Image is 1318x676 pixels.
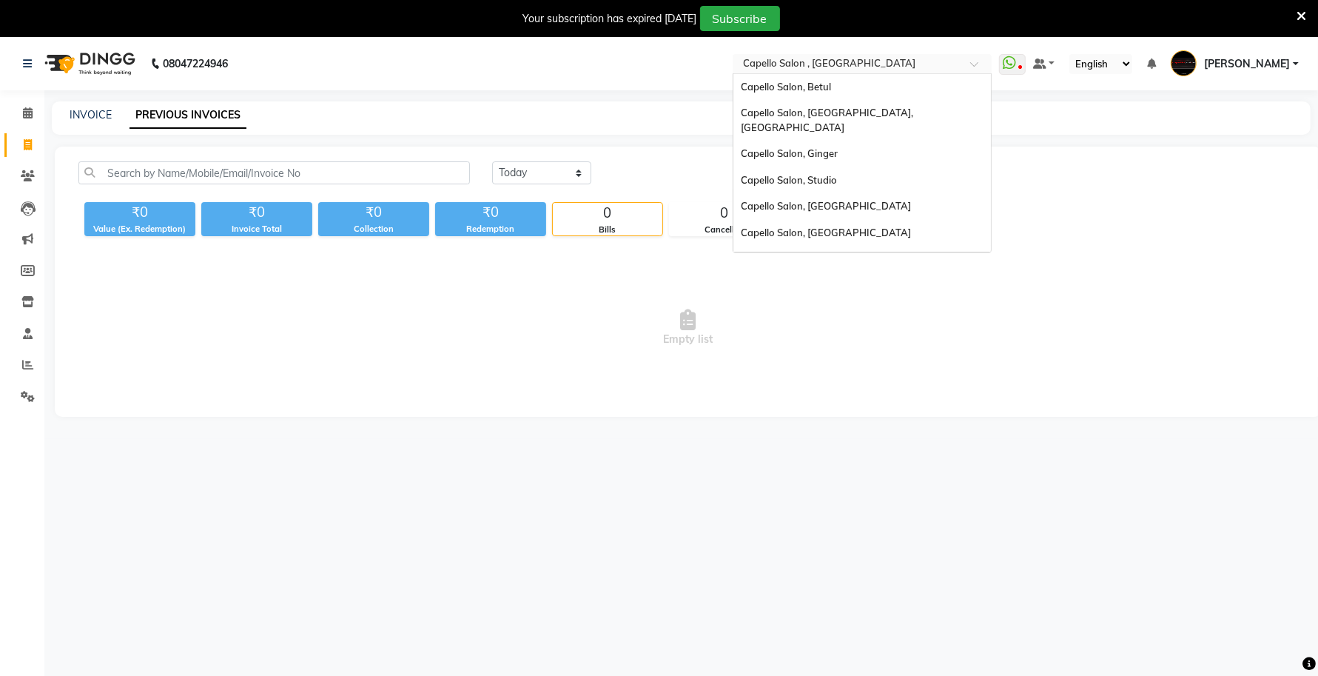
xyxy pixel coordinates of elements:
div: Collection [318,223,429,235]
div: Redemption [435,223,546,235]
div: Your subscription has expired [DATE] [523,11,697,27]
span: Capello Salon, [GEOGRAPHIC_DATA] [741,227,911,238]
div: Invoice Total [201,223,312,235]
a: PREVIOUS INVOICES [130,102,246,129]
div: ₹0 [435,202,546,223]
ng-dropdown-panel: Options list [733,73,992,252]
a: INVOICE [70,108,112,121]
img: Anjali Walde [1171,50,1197,76]
div: Bills [553,224,662,236]
div: 0 [670,203,779,224]
span: Empty list [78,254,1298,402]
span: [PERSON_NAME] [1204,56,1290,72]
span: Capello Salon, [GEOGRAPHIC_DATA], [GEOGRAPHIC_DATA] [741,107,915,133]
div: Cancelled [670,224,779,236]
input: Search by Name/Mobile/Email/Invoice No [78,161,470,184]
span: Capello Salon, [GEOGRAPHIC_DATA] [741,200,911,212]
b: 08047224946 [163,43,228,84]
div: Value (Ex. Redemption) [84,223,195,235]
div: ₹0 [84,202,195,223]
span: Capello Salon, Ginger [741,147,838,159]
button: Subscribe [700,6,780,31]
span: Capello Salon, Betul [741,81,831,93]
div: 0 [553,203,662,224]
span: Capello Salon, Studio [741,174,837,186]
img: logo [38,43,139,84]
div: ₹0 [318,202,429,223]
div: ₹0 [201,202,312,223]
